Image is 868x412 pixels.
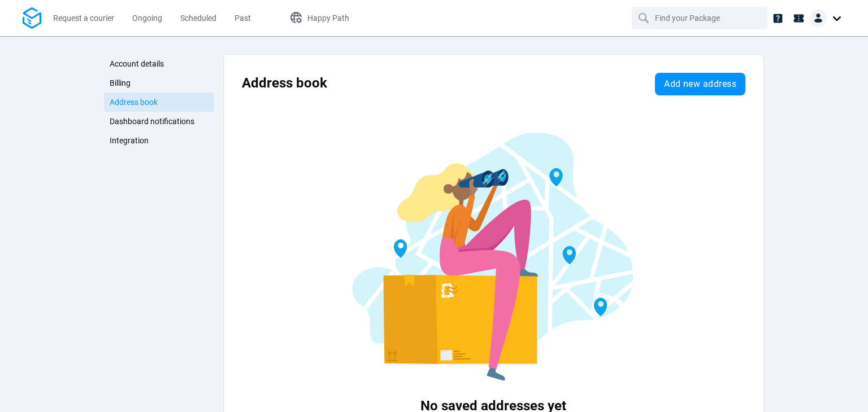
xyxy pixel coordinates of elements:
[104,112,214,131] a: Dashboard notifications
[110,59,164,68] span: Account details
[324,129,663,383] img: Blank slate
[235,14,251,23] span: Past
[110,78,131,87] span: Billing
[104,131,214,150] a: Integration
[110,117,194,126] span: Dashboard notifications
[53,14,114,23] span: Request a courier
[655,7,747,29] input: Find your Package
[664,80,736,89] span: Add new address
[180,14,216,23] span: Scheduled
[23,7,41,29] img: Logo
[809,9,827,27] img: Client
[104,93,214,112] a: Address book
[104,54,214,73] a: Account details
[110,98,158,107] span: Address book
[655,73,745,95] button: Add new address
[242,75,327,91] span: Address book
[110,136,149,145] span: Integration
[307,14,349,23] span: Happy Path
[132,14,162,23] span: Ongoing
[104,73,214,93] a: Billing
